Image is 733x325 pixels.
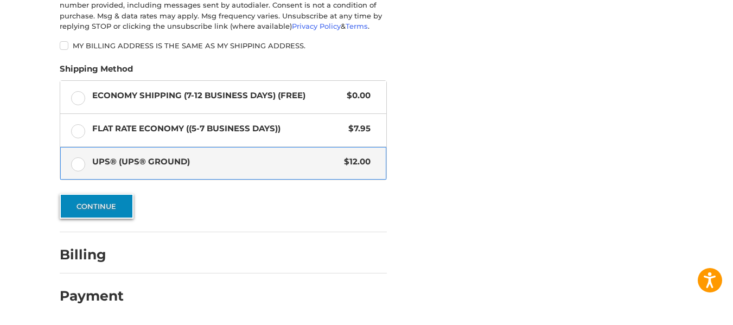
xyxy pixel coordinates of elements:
[92,123,343,135] span: Flat Rate Economy ((5-7 Business Days))
[60,63,133,80] legend: Shipping Method
[339,156,371,168] span: $12.00
[343,123,371,135] span: $7.95
[92,90,342,102] span: Economy Shipping (7-12 Business Days) (Free)
[60,194,133,219] button: Continue
[92,156,339,168] span: UPS® (UPS® Ground)
[346,22,368,30] a: Terms
[60,41,387,50] label: My billing address is the same as my shipping address.
[60,246,123,263] h2: Billing
[60,288,124,304] h2: Payment
[341,90,371,102] span: $0.00
[292,22,341,30] a: Privacy Policy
